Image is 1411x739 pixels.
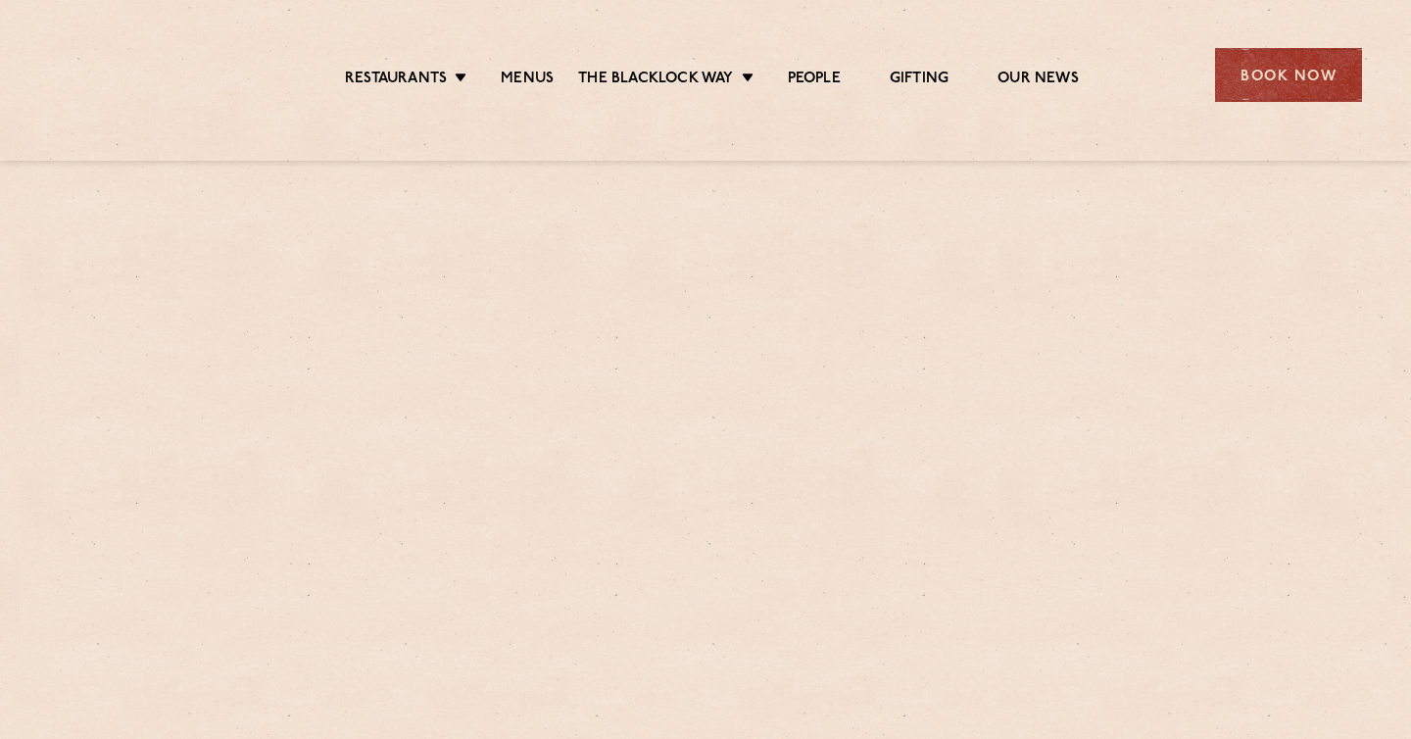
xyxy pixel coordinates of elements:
[49,19,219,131] img: svg%3E
[345,70,447,91] a: Restaurants
[890,70,949,91] a: Gifting
[997,70,1079,91] a: Our News
[578,70,733,91] a: The Blacklock Way
[1215,48,1362,102] div: Book Now
[788,70,841,91] a: People
[501,70,554,91] a: Menus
